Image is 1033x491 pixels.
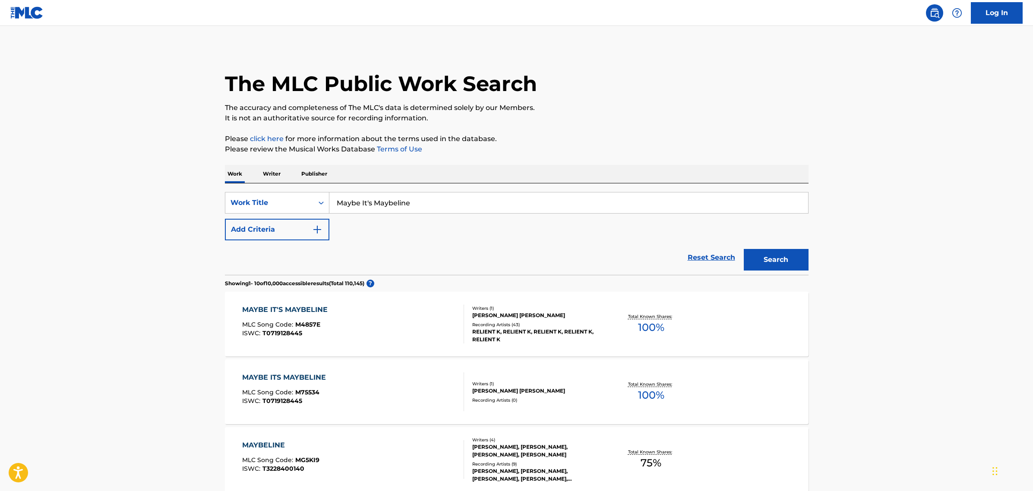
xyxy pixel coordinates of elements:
div: [PERSON_NAME] [PERSON_NAME] [472,387,603,395]
a: Reset Search [683,248,739,267]
p: Writer [260,165,283,183]
a: MAYBE ITS MAYBELINEMLC Song Code:M75534ISWC:T0719128445Writers (1)[PERSON_NAME] [PERSON_NAME]Reco... [225,359,809,424]
span: T0719128445 [262,397,302,405]
span: ISWC : [242,465,262,472]
span: MLC Song Code : [242,388,295,396]
a: Public Search [926,4,943,22]
div: Work Title [231,198,308,208]
p: The accuracy and completeness of The MLC's data is determined solely by our Members. [225,103,809,113]
span: ? [366,280,374,287]
span: 100 % [638,387,664,403]
div: Writers ( 1 ) [472,305,603,312]
div: [PERSON_NAME], [PERSON_NAME], [PERSON_NAME], [PERSON_NAME], [PERSON_NAME] [472,467,603,483]
p: It is not an authoritative source for recording information. [225,113,809,123]
a: MAYBE IT'S MAYBELINEMLC Song Code:M4857EISWC:T0719128445Writers (1)[PERSON_NAME] [PERSON_NAME]Rec... [225,292,809,356]
iframe: Chat Widget [990,450,1033,491]
p: Publisher [299,165,330,183]
span: T0719128445 [262,329,302,337]
h1: The MLC Public Work Search [225,71,537,97]
span: M4857E [295,321,320,328]
span: T3228400140 [262,465,304,472]
div: Drag [992,458,998,484]
button: Search [744,249,809,271]
div: MAYBE IT'S MAYBELINE [242,305,332,315]
img: MLC Logo [10,6,44,19]
span: MG5KI9 [295,456,319,464]
img: 9d2ae6d4665cec9f34b9.svg [312,224,322,235]
p: Showing 1 - 10 of 10,000 accessible results (Total 110,145 ) [225,280,364,287]
img: help [952,8,962,18]
span: MLC Song Code : [242,321,295,328]
button: Add Criteria [225,219,329,240]
div: MAYBELINE [242,440,319,450]
span: MLC Song Code : [242,456,295,464]
p: Please review the Musical Works Database [225,144,809,154]
div: Writers ( 1 ) [472,381,603,387]
div: [PERSON_NAME] [PERSON_NAME] [472,312,603,319]
a: Terms of Use [375,145,422,153]
div: Recording Artists ( 9 ) [472,461,603,467]
p: Total Known Shares: [628,313,674,320]
span: ISWC : [242,329,262,337]
img: search [929,8,940,18]
span: M75534 [295,388,319,396]
p: Please for more information about the terms used in the database. [225,134,809,144]
p: Work [225,165,245,183]
a: click here [250,135,284,143]
div: Help [948,4,966,22]
a: Log In [971,2,1023,24]
span: 100 % [638,320,664,335]
p: Total Known Shares: [628,449,674,455]
span: ISWC : [242,397,262,405]
div: Recording Artists ( 0 ) [472,397,603,403]
form: Search Form [225,192,809,275]
p: Total Known Shares: [628,381,674,387]
span: 75 % [641,455,661,471]
div: [PERSON_NAME], [PERSON_NAME], [PERSON_NAME], [PERSON_NAME] [472,443,603,459]
div: RELIENT K, RELIENT K, RELIENT K, RELIENT K, RELIENT K [472,328,603,343]
div: Writers ( 4 ) [472,437,603,443]
div: Recording Artists ( 43 ) [472,321,603,328]
div: MAYBE ITS MAYBELINE [242,372,330,383]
